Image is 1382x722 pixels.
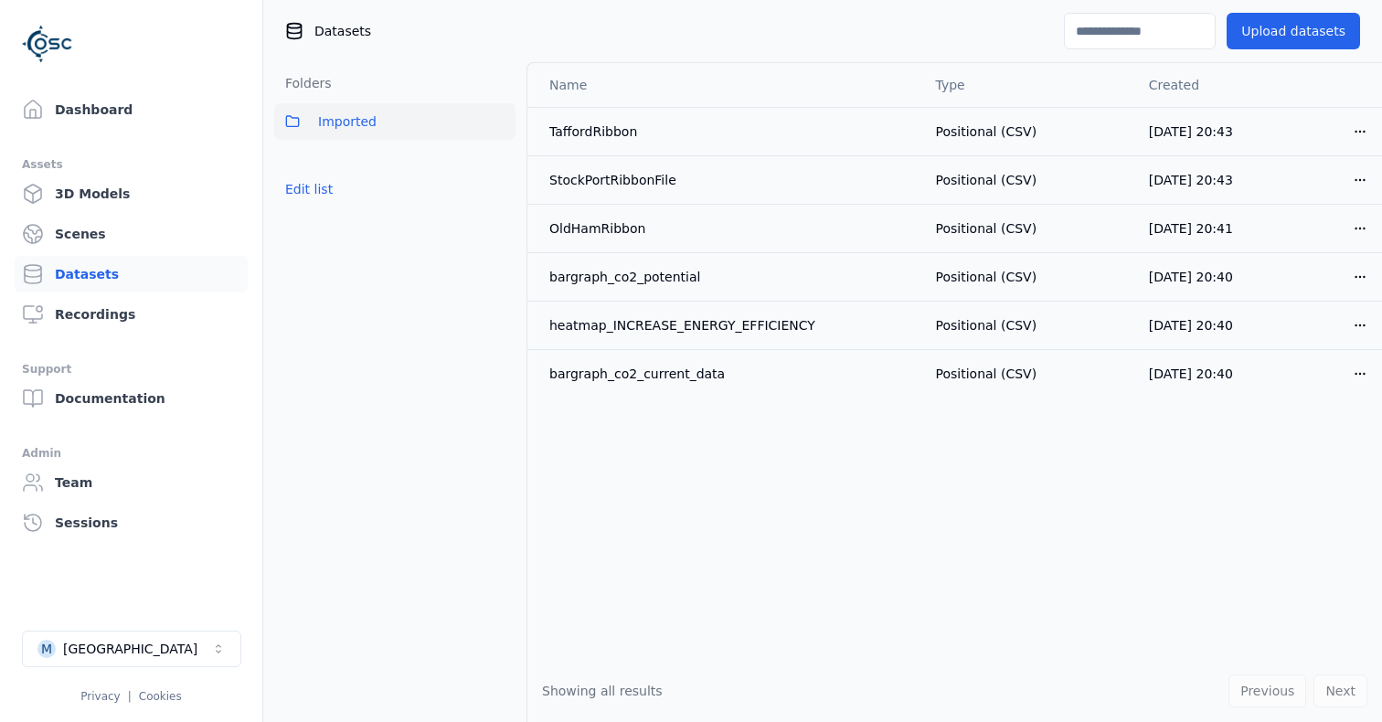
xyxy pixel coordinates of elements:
h3: Folders [274,74,332,92]
td: Positional (CSV) [921,252,1134,301]
a: 3D Models [15,175,248,212]
th: Created [1134,63,1338,107]
button: Edit list [274,173,344,206]
a: Datasets [15,256,248,292]
span: Datasets [314,22,371,40]
span: [DATE] 20:40 [1149,366,1233,381]
th: Type [921,63,1134,107]
a: Scenes [15,216,248,252]
div: Assets [22,154,240,175]
div: [GEOGRAPHIC_DATA] [63,640,197,658]
td: Positional (CSV) [921,107,1134,155]
span: Showing all results [542,684,663,698]
span: Imported [318,111,377,133]
span: | [128,690,132,703]
span: [DATE] 20:43 [1149,124,1233,139]
div: StockPortRibbonFile [549,171,907,189]
a: Recordings [15,296,248,333]
a: Team [15,464,248,501]
button: Imported [274,103,516,140]
div: bargraph_co2_current_data [549,365,907,383]
td: Positional (CSV) [921,204,1134,252]
span: [DATE] 20:41 [1149,221,1233,236]
img: Logo [22,18,73,69]
span: [DATE] 20:43 [1149,173,1233,187]
a: Privacy [80,690,120,703]
div: OldHamRibbon [549,219,907,238]
span: [DATE] 20:40 [1149,270,1233,284]
div: heatmap_INCREASE_ENERGY_EFFICIENCY [549,316,907,334]
div: bargraph_co2_potential [549,268,907,286]
a: Documentation [15,380,248,417]
button: Select a workspace [22,631,241,667]
a: Sessions [15,504,248,541]
span: [DATE] 20:40 [1149,318,1233,333]
div: TaffordRibbon [549,122,907,141]
td: Positional (CSV) [921,301,1134,349]
div: Support [22,358,240,380]
td: Positional (CSV) [921,155,1134,204]
td: Positional (CSV) [921,349,1134,398]
a: Cookies [139,690,182,703]
div: M [37,640,56,658]
button: Upload datasets [1227,13,1360,49]
a: Dashboard [15,91,248,128]
div: Admin [22,442,240,464]
th: Name [527,63,921,107]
